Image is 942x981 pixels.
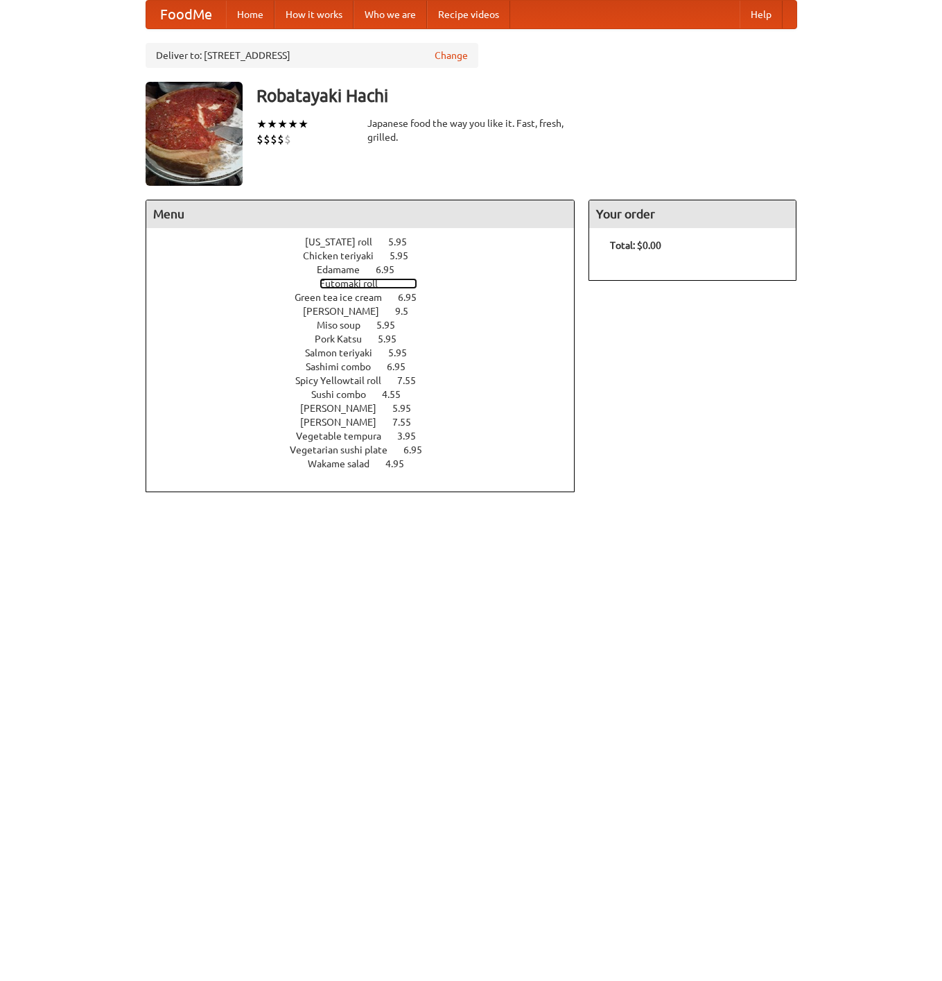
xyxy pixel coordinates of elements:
a: Recipe videos [427,1,510,28]
span: 5.95 [392,403,425,414]
li: $ [270,132,277,147]
span: 7.55 [392,417,425,428]
span: Miso soup [317,320,374,331]
span: Futomaki roll [320,278,392,289]
span: Vegetable tempura [296,431,395,442]
span: 5.95 [376,320,409,331]
a: Home [226,1,274,28]
a: Futomaki roll [320,278,417,289]
span: Vegetarian sushi plate [290,444,401,455]
span: 6.95 [403,444,436,455]
li: ★ [288,116,298,132]
a: FoodMe [146,1,226,28]
a: Wakame salad 4.95 [308,458,430,469]
span: 6.95 [398,292,430,303]
li: ★ [256,116,267,132]
a: [US_STATE] roll 5.95 [305,236,433,248]
a: How it works [274,1,354,28]
a: [PERSON_NAME] 5.95 [300,403,437,414]
a: Help [740,1,783,28]
li: $ [277,132,284,147]
a: Spicy Yellowtail roll 7.55 [295,375,442,386]
a: [PERSON_NAME] 9.5 [303,306,434,317]
span: 5.95 [388,236,421,248]
span: Chicken teriyaki [303,250,387,261]
div: Japanese food the way you like it. Fast, fresh, grilled. [367,116,575,144]
li: $ [263,132,270,147]
span: Green tea ice cream [295,292,396,303]
span: Wakame salad [308,458,383,469]
span: Edamame [317,264,374,275]
a: Sushi combo 4.55 [311,389,426,400]
span: Salmon teriyaki [305,347,386,358]
a: Green tea ice cream 6.95 [295,292,442,303]
span: 5.95 [390,250,422,261]
img: angular.jpg [146,82,243,186]
span: Spicy Yellowtail roll [295,375,395,386]
div: Deliver to: [STREET_ADDRESS] [146,43,478,68]
a: Who we are [354,1,427,28]
span: [PERSON_NAME] [300,403,390,414]
a: Chicken teriyaki 5.95 [303,250,434,261]
span: [US_STATE] roll [305,236,386,248]
a: Sashimi combo 6.95 [306,361,431,372]
span: Sashimi combo [306,361,385,372]
a: Miso soup 5.95 [317,320,421,331]
span: Pork Katsu [315,333,376,345]
a: Edamame 6.95 [317,264,420,275]
span: 4.55 [382,389,415,400]
a: [PERSON_NAME] 7.55 [300,417,437,428]
h4: Your order [589,200,796,228]
span: 5.95 [388,347,421,358]
li: ★ [298,116,308,132]
a: Change [435,49,468,62]
li: $ [256,132,263,147]
a: Salmon teriyaki 5.95 [305,347,433,358]
span: 9.5 [395,306,422,317]
span: 3.95 [397,431,430,442]
h4: Menu [146,200,575,228]
span: Sushi combo [311,389,380,400]
li: ★ [277,116,288,132]
span: [PERSON_NAME] [300,417,390,428]
h3: Robatayaki Hachi [256,82,797,110]
span: [PERSON_NAME] [303,306,393,317]
a: Pork Katsu 5.95 [315,333,422,345]
span: 5.95 [378,333,410,345]
span: 6.95 [387,361,419,372]
span: 7.55 [397,375,430,386]
a: Vegetarian sushi plate 6.95 [290,444,448,455]
span: 6.95 [376,264,408,275]
li: $ [284,132,291,147]
li: ★ [267,116,277,132]
b: Total: $0.00 [610,240,661,251]
a: Vegetable tempura 3.95 [296,431,442,442]
span: 4.95 [385,458,418,469]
